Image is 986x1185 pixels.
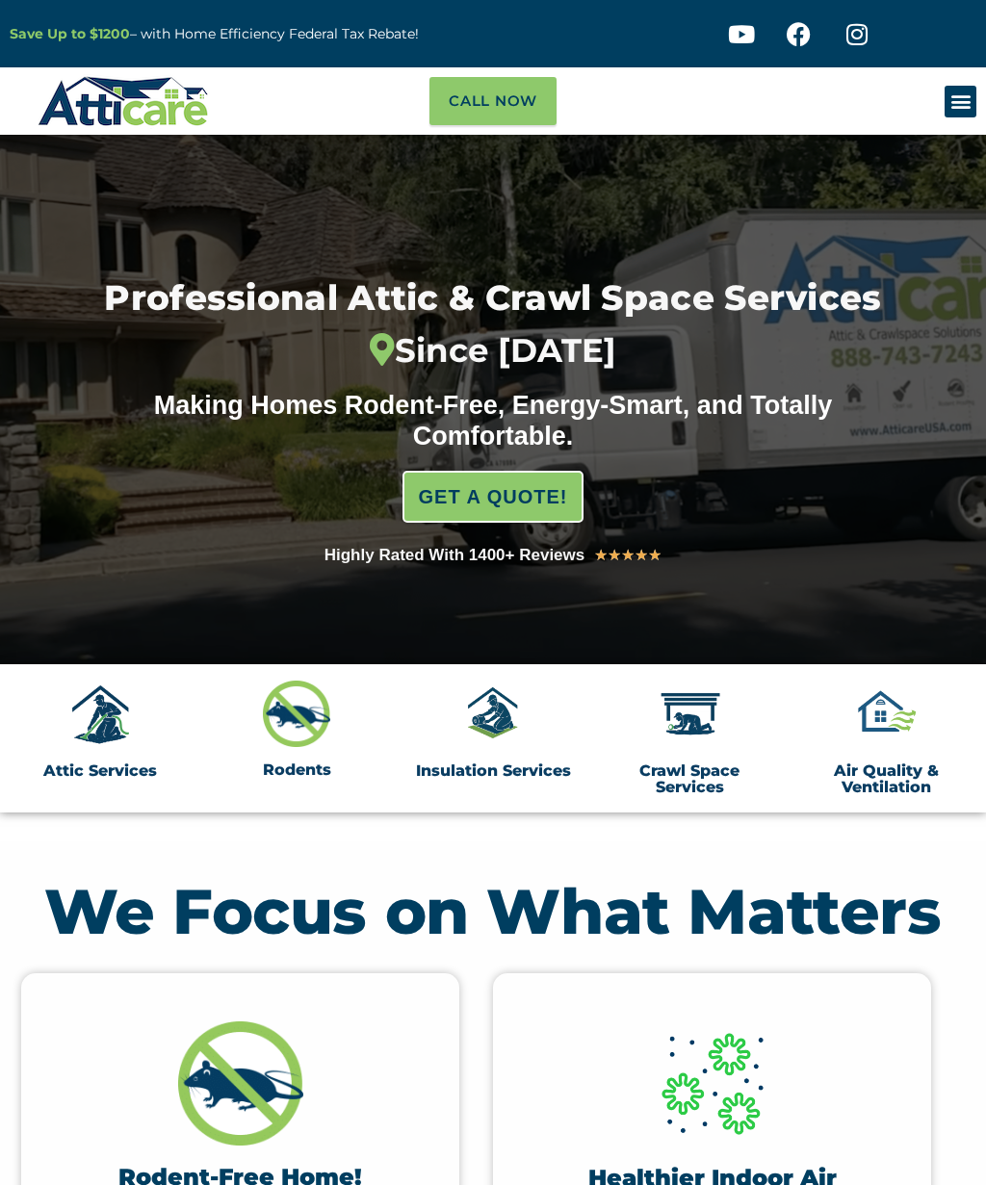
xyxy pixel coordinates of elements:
a: Save Up to $1200 [10,25,130,42]
div: Making Homes Rodent-Free, Energy-Smart, and Totally Comfortable. [111,390,875,452]
p: – with Home Efficiency Federal Tax Rebate! [10,23,483,45]
i: ★ [594,543,608,568]
div: Since [DATE] [14,331,972,371]
i: ★ [635,543,648,568]
h1: Professional Attic & Crawl Space Services [14,278,972,371]
a: Air Quality & Ventilation [834,761,939,797]
h2: We Focus on What Matters [19,880,967,942]
a: GET A QUOTE! [402,471,584,523]
span: GET A QUOTE! [419,477,568,516]
a: Crawl Space Services [639,761,739,797]
span: Call Now [449,87,537,116]
a: Insulation Services [416,761,571,780]
i: ★ [648,543,662,568]
a: Rodents [263,760,331,779]
i: ★ [608,543,621,568]
div: Menu Toggle [945,86,976,117]
a: Call Now [429,77,557,125]
div: Highly Rated With 1400+ Reviews [324,542,585,569]
a: Attic Services [43,761,157,780]
div: 5/5 [594,543,662,568]
i: ★ [621,543,635,568]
